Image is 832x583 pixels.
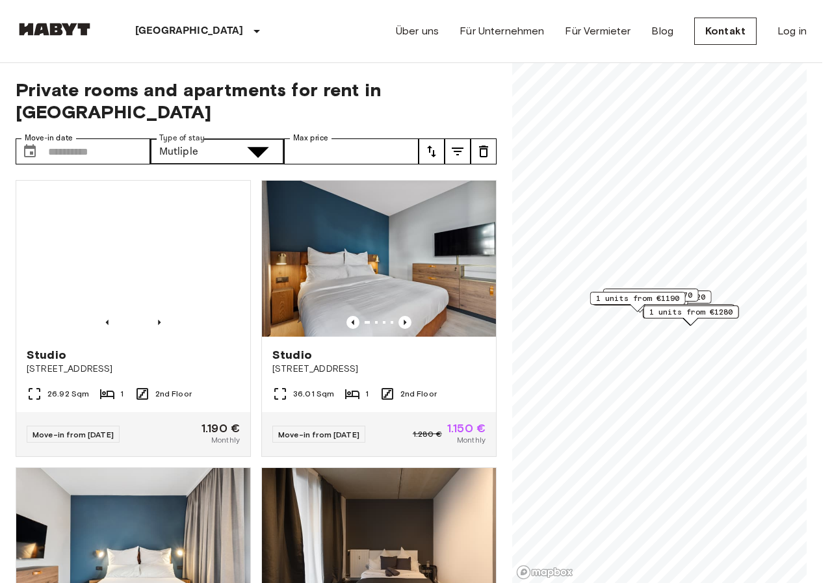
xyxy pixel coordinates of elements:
[590,292,686,312] div: Map marker
[272,363,486,376] span: [STREET_ADDRESS]
[400,388,437,400] span: 2nd Floor
[293,388,334,400] span: 36.01 Sqm
[471,138,497,164] button: tune
[609,289,693,301] span: 1 units from €1370
[278,430,359,439] span: Move-in from [DATE]
[396,23,439,39] a: Über uns
[603,289,699,309] div: Map marker
[293,133,328,144] label: Max price
[47,388,89,400] span: 26.92 Sqm
[651,23,673,39] a: Blog
[649,305,729,317] span: 1 units from €970
[262,181,496,337] img: Marketing picture of unit DE-01-483-204-01
[622,291,706,303] span: 2 units from €1320
[201,422,240,434] span: 1.190 €
[153,316,166,329] button: Previous image
[457,434,486,446] span: Monthly
[643,305,738,326] div: Map marker
[643,305,739,326] div: Map marker
[419,138,445,164] button: tune
[155,388,192,400] span: 2nd Floor
[398,316,411,329] button: Previous image
[694,18,757,45] a: Kontakt
[17,138,43,164] button: Choose date
[565,23,630,39] a: Für Vermieter
[16,181,250,337] img: Marketing picture of unit DE-01-480-214-01
[211,434,240,446] span: Monthly
[101,316,114,329] button: Previous image
[159,133,205,144] label: Type of stay
[27,363,240,376] span: [STREET_ADDRESS]
[516,565,573,580] a: Mapbox logo
[120,388,123,400] span: 1
[135,23,244,39] p: [GEOGRAPHIC_DATA]
[596,292,680,304] span: 1 units from €1190
[365,388,369,400] span: 1
[460,23,544,39] a: Für Unternehmen
[32,430,114,439] span: Move-in from [DATE]
[272,347,312,363] span: Studio
[25,133,73,144] label: Move-in date
[27,347,66,363] span: Studio
[643,304,734,324] div: Map marker
[616,291,712,311] div: Map marker
[445,138,471,164] button: tune
[346,316,359,329] button: Previous image
[150,138,232,164] div: Mutliple
[447,422,486,434] span: 1.150 €
[16,23,94,36] img: Habyt
[777,23,807,39] a: Log in
[413,428,442,440] span: 1.280 €
[649,306,733,318] span: 1 units from €1280
[16,79,497,123] span: Private rooms and apartments for rent in [GEOGRAPHIC_DATA]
